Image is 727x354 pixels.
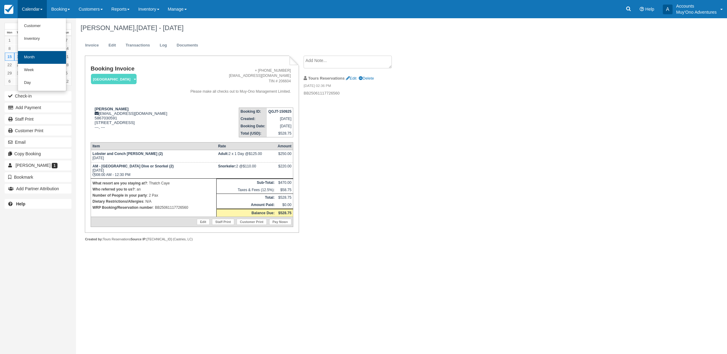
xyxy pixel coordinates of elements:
p: : 2 Pax [92,192,215,198]
a: 22 [5,61,14,69]
th: Sun [62,29,71,36]
strong: WRP Booking/Reservation number [92,205,153,210]
p: Accounts [676,3,717,9]
a: 21 [62,53,71,61]
a: Invoice [81,40,103,51]
span: 1 [52,163,57,168]
a: Transactions [121,40,155,51]
a: Week [18,64,66,77]
strong: Source IP: [130,237,147,241]
span: $110.00 [243,164,256,168]
th: Balance Due: [217,209,276,217]
a: Edit [104,40,120,51]
a: [PERSON_NAME] 1 [5,160,71,170]
th: Mon [5,29,14,36]
strong: QGJT-150925 [268,109,291,114]
a: 2 [14,36,24,44]
a: Edit [346,76,357,81]
a: 30 [14,69,24,77]
a: 15 [5,53,14,61]
strong: Who referred you to us? [92,187,135,191]
p: : an [92,186,215,192]
a: 29 [5,69,14,77]
div: $220.00 [278,164,291,173]
td: $0.00 [276,201,293,209]
p: : N/A [92,198,215,204]
td: Taxes & Fees (12.5%): [217,186,276,194]
th: Tue [14,29,24,36]
a: Customer Print [237,219,267,225]
p: BB25061117726560 [304,91,406,96]
div: [EMAIL_ADDRESS][DOMAIN_NAME] 5867030591 [STREET_ADDRESS] ---, --- [91,107,176,137]
strong: Created by: [85,237,103,241]
strong: Snorkeler [218,164,236,168]
th: Amount Paid: [217,201,276,209]
strong: AM - [GEOGRAPHIC_DATA] Dive or Snorkel (2) [92,164,174,168]
a: 6 [5,77,14,85]
b: Help [16,201,25,206]
a: 12 [62,77,71,85]
a: Month [18,51,66,64]
td: [DATE] [91,150,216,162]
ul: Calendar [18,18,66,91]
span: $125.00 [249,152,262,156]
span: [PERSON_NAME] [16,163,50,168]
a: Documents [172,40,203,51]
th: Amount [276,142,293,150]
img: checkfront-main-nav-mini-logo.png [4,5,13,14]
h1: Booking Invoice [91,66,176,72]
a: 16 [14,53,24,61]
div: A [663,5,673,14]
strong: Adult [218,152,229,156]
th: Total: [217,194,276,201]
th: Booking Date: [239,122,267,130]
a: 5 [62,69,71,77]
button: Add Payment [5,103,71,112]
p: Muy'Ono Adventures [676,9,717,15]
a: [GEOGRAPHIC_DATA] [91,74,134,85]
a: Staff Print [212,219,234,225]
span: Help [645,7,654,12]
div: Tours Reservations [TECHNICAL_ID] (Castries, LC) [85,237,299,242]
em: [DATE] 02:36 PM [304,83,406,90]
p: : Thatch Caye [92,180,215,186]
td: [DATE] [267,115,293,122]
a: Inventory [18,33,66,45]
td: 2 x 1 Day @ [217,150,276,162]
address: + [PHONE_NUMBER] [EMAIL_ADDRESS][DOMAIN_NAME] TIN # 206604 Please make all checks out to Muy-Ono ... [179,68,291,94]
button: Add Partner Attribution [5,184,71,194]
a: 9 [14,44,24,53]
a: Pay Now [269,219,291,225]
td: $528.75 [267,130,293,137]
th: Rate [217,142,276,150]
a: 8 [5,44,14,53]
a: 7 [62,36,71,44]
button: Email [5,137,71,147]
strong: What resort are you staying at? [92,181,147,185]
p: : BB25061117726560 [92,204,215,211]
a: 23 [14,61,24,69]
span: [DATE] - [DATE] [136,24,183,32]
div: $250.00 [278,152,291,161]
button: Copy Booking [5,149,71,159]
a: 28 [62,61,71,69]
button: Bookmark [5,172,71,182]
th: Item [91,142,216,150]
td: [DATE] [267,122,293,130]
td: 2 @ [217,162,276,178]
a: 7 [14,77,24,85]
a: Staff Print [5,114,71,124]
td: $528.75 [276,194,293,201]
th: Sub-Total: [217,179,276,186]
a: 1 [5,36,14,44]
strong: Tours Reservations [308,76,345,81]
th: Total (USD): [239,130,267,137]
th: Created: [239,115,267,122]
h1: [PERSON_NAME], [81,24,617,32]
a: 14 [62,44,71,53]
a: Log [155,40,172,51]
strong: Lobster and Conch [PERSON_NAME] (2) [92,152,163,156]
em: [GEOGRAPHIC_DATA] [91,74,137,84]
a: Help [5,199,71,209]
a: Day [18,77,66,89]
